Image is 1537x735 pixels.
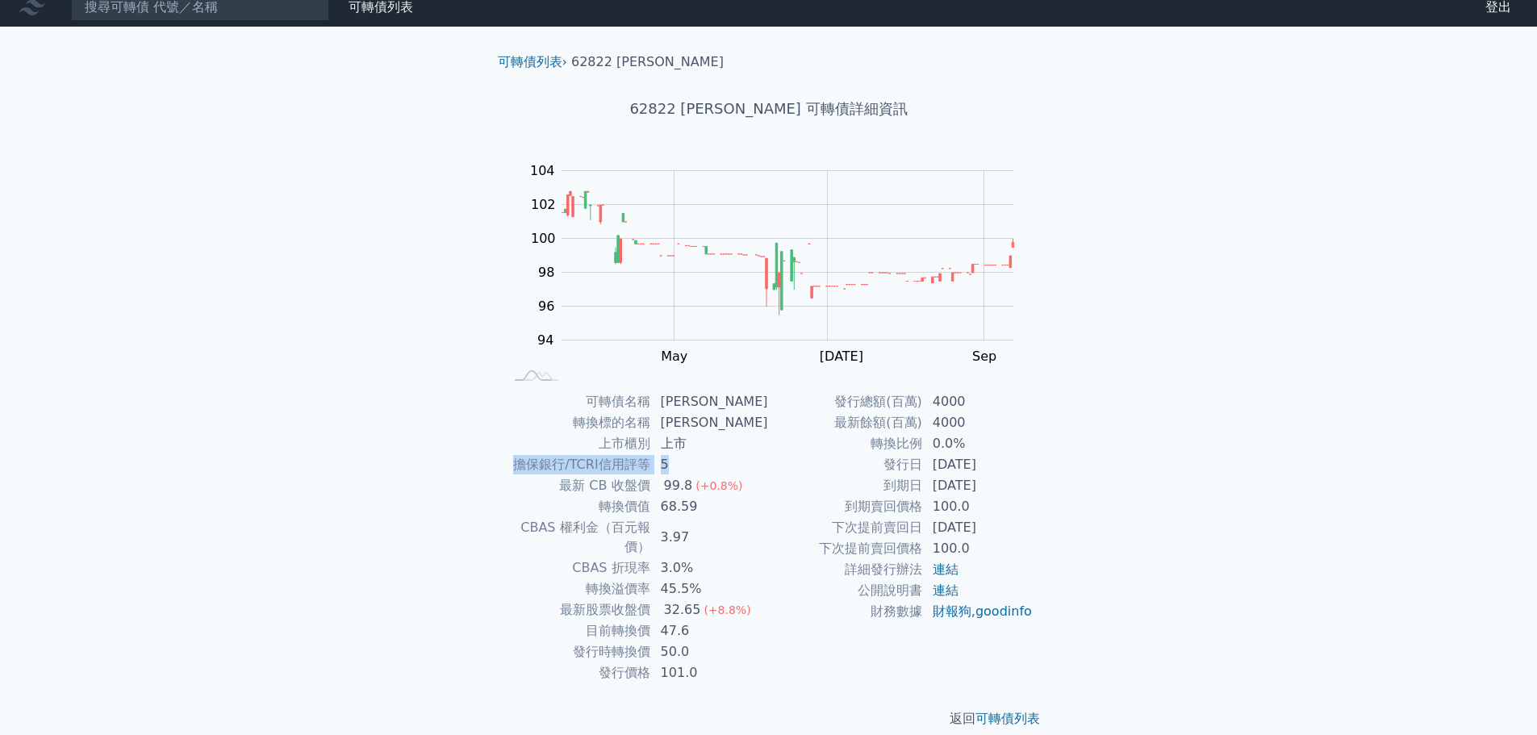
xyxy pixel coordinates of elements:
h1: 62822 [PERSON_NAME] 可轉債詳細資訊 [485,98,1053,120]
td: 最新股票收盤價 [504,599,651,620]
td: 轉換溢價率 [504,578,651,599]
td: 下次提前賣回日 [769,517,923,538]
td: 財務數據 [769,601,923,622]
td: 上市 [651,433,769,454]
tspan: Sep [972,349,996,364]
td: CBAS 權利金（百元報價） [504,517,651,558]
td: 3.0% [651,558,769,578]
div: 99.8 [661,476,696,495]
div: 32.65 [661,600,704,620]
td: , [923,601,1034,622]
td: 5 [651,454,769,475]
tspan: 96 [538,299,554,314]
td: 目前轉換價 [504,620,651,641]
td: 發行日 [769,454,923,475]
td: [DATE] [923,475,1034,496]
td: 4000 [923,391,1034,412]
tspan: 104 [530,163,555,178]
a: 可轉債列表 [498,54,562,69]
td: 轉換價值 [504,496,651,517]
td: 詳細發行辦法 [769,559,923,580]
tspan: 98 [538,265,554,280]
td: 68.59 [651,496,769,517]
td: 發行價格 [504,662,651,683]
td: 3.97 [651,517,769,558]
a: 可轉債列表 [975,711,1040,726]
td: 0.0% [923,433,1034,454]
td: 101.0 [651,662,769,683]
td: 下次提前賣回價格 [769,538,923,559]
p: 返回 [485,709,1053,729]
td: [PERSON_NAME] [651,412,769,433]
li: › [498,52,567,72]
a: 連結 [933,583,959,598]
tspan: 100 [531,231,556,246]
li: 62822 [PERSON_NAME] [571,52,724,72]
td: 轉換比例 [769,433,923,454]
td: CBAS 折現率 [504,558,651,578]
td: 4000 [923,412,1034,433]
td: 50.0 [651,641,769,662]
div: 聊天小工具 [1456,658,1537,735]
td: 公開說明書 [769,580,923,601]
a: goodinfo [975,603,1032,619]
span: (+8.8%) [704,603,750,616]
a: 連結 [933,562,959,577]
td: 最新餘額(百萬) [769,412,923,433]
tspan: [DATE] [820,349,863,364]
td: 發行時轉換價 [504,641,651,662]
tspan: 102 [531,197,556,212]
span: (+0.8%) [695,479,742,492]
td: 到期賣回價格 [769,496,923,517]
td: 100.0 [923,496,1034,517]
tspan: May [661,349,687,364]
td: [PERSON_NAME] [651,391,769,412]
td: 可轉債名稱 [504,391,651,412]
iframe: Chat Widget [1456,658,1537,735]
td: 100.0 [923,538,1034,559]
td: 最新 CB 收盤價 [504,475,651,496]
g: Chart [522,163,1038,364]
td: 到期日 [769,475,923,496]
td: 45.5% [651,578,769,599]
td: 47.6 [651,620,769,641]
td: [DATE] [923,454,1034,475]
td: 轉換標的名稱 [504,412,651,433]
td: 上市櫃別 [504,433,651,454]
td: 發行總額(百萬) [769,391,923,412]
td: [DATE] [923,517,1034,538]
a: 財報狗 [933,603,971,619]
td: 擔保銀行/TCRI信用評等 [504,454,651,475]
tspan: 94 [537,332,553,348]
